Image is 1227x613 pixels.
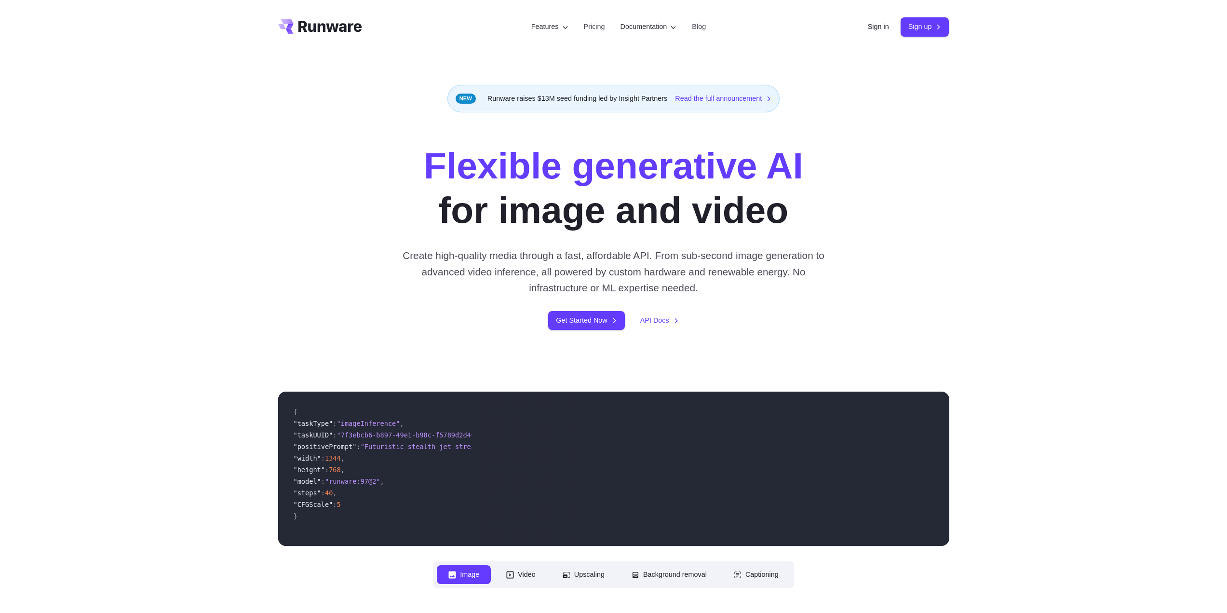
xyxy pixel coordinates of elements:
span: , [341,454,345,462]
span: : [325,466,329,474]
span: } [294,512,297,520]
div: Runware raises $13M seed funding led by Insight Partners [447,85,780,112]
span: "CFGScale" [294,501,333,508]
span: : [333,431,337,439]
span: 5 [337,501,341,508]
label: Documentation [620,21,677,32]
h1: for image and video [424,143,803,232]
a: Blog [692,21,706,32]
span: "model" [294,477,321,485]
span: , [333,489,337,497]
button: Video [495,565,547,584]
span: : [321,489,325,497]
span: : [333,420,337,427]
span: "height" [294,466,325,474]
span: { [294,408,297,416]
a: Read the full announcement [675,93,771,104]
span: "Futuristic stealth jet streaking through a neon-lit cityscape with glowing purple exhaust" [361,443,720,450]
span: "taskType" [294,420,333,427]
span: : [321,454,325,462]
a: Pricing [584,21,605,32]
span: : [356,443,360,450]
span: 768 [329,466,341,474]
span: "imageInference" [337,420,400,427]
button: Captioning [722,565,790,584]
span: "runware:97@2" [325,477,380,485]
button: Upscaling [551,565,616,584]
a: Get Started Now [548,311,624,330]
p: Create high-quality media through a fast, affordable API. From sub-second image generation to adv... [399,247,828,296]
a: Sign in [868,21,889,32]
span: , [400,420,404,427]
span: 1344 [325,454,341,462]
span: , [341,466,345,474]
label: Features [531,21,568,32]
span: "positivePrompt" [294,443,357,450]
span: "steps" [294,489,321,497]
span: "taskUUID" [294,431,333,439]
a: Sign up [901,17,949,36]
span: , [380,477,384,485]
span: "7f3ebcb6-b897-49e1-b98c-f5789d2d40d7" [337,431,487,439]
span: 40 [325,489,333,497]
a: API Docs [640,315,679,326]
span: : [333,501,337,508]
strong: Flexible generative AI [424,145,803,186]
button: Image [437,565,491,584]
button: Background removal [620,565,718,584]
a: Go to / [278,19,362,34]
span: : [321,477,325,485]
span: "width" [294,454,321,462]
